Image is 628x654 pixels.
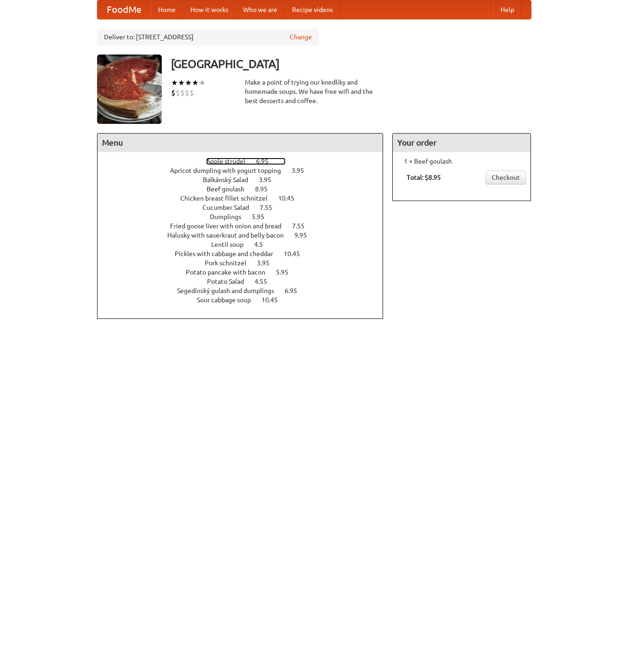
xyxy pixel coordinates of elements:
div: Make a point of trying our knedlíky and homemade soups. We have free wifi and the best desserts a... [245,78,384,105]
a: Change [290,32,312,42]
a: Halusky with sauerkraut and belly bacon 9.95 [167,232,324,239]
span: 3.95 [257,259,279,267]
span: Segedínský gulash and dumplings [177,287,283,294]
span: 6.95 [285,287,306,294]
span: 4.5 [254,241,272,248]
li: ★ [171,78,178,88]
span: Lentil soup [211,241,253,248]
span: Fried goose liver with onion and bread [170,222,291,230]
a: Help [493,0,522,19]
h3: [GEOGRAPHIC_DATA] [171,55,531,73]
li: ★ [178,78,185,88]
a: Fried goose liver with onion and bread 7.55 [170,222,322,230]
a: Apricot dumpling with yogurt topping 3.95 [170,167,321,174]
a: Lentil soup 4.5 [211,241,280,248]
a: Dumplings 5.95 [210,213,281,220]
span: Potato pancake with bacon [186,269,274,276]
a: Beef goulash 8.95 [207,185,285,193]
a: Potato pancake with bacon 5.95 [186,269,305,276]
div: Deliver to: [STREET_ADDRESS] [97,29,319,45]
span: Pork schnitzel [205,259,256,267]
li: ★ [199,78,206,88]
li: $ [189,88,194,98]
span: 10.45 [278,195,304,202]
a: Segedínský gulash and dumplings 6.95 [177,287,314,294]
li: $ [185,88,189,98]
a: Balkánský Salad 3.95 [203,176,288,183]
span: Beef goulash [207,185,254,193]
li: $ [180,88,185,98]
span: Potato Salad [207,278,253,285]
a: FoodMe [98,0,151,19]
span: Apricot dumpling with yogurt topping [170,167,290,174]
span: 10.45 [284,250,309,257]
span: Chicken breast fillet schnitzel [180,195,277,202]
span: 3.95 [259,176,280,183]
span: 7.55 [292,222,314,230]
li: $ [176,88,180,98]
b: Total: $8.95 [407,174,441,181]
li: $ [171,88,176,98]
li: ★ [185,78,192,88]
span: Apple strudel [206,158,255,165]
h4: Your order [393,134,530,152]
a: Home [151,0,183,19]
a: Recipe videos [285,0,340,19]
img: angular.jpg [97,55,162,124]
span: 5.95 [252,213,274,220]
span: Halusky with sauerkraut and belly bacon [167,232,293,239]
span: 10.45 [262,296,287,304]
a: Who we are [236,0,285,19]
span: Balkánský Salad [203,176,257,183]
a: Pork schnitzel 3.95 [205,259,287,267]
li: 1 × Beef goulash [397,157,526,166]
a: Potato Salad 4.55 [207,278,284,285]
a: Pickles with cabbage and cheddar 10.45 [175,250,317,257]
span: 3.95 [292,167,313,174]
span: 5.95 [276,269,298,276]
span: 4.55 [255,278,276,285]
li: ★ [192,78,199,88]
a: Apple strudel 6.95 [206,158,286,165]
a: How it works [183,0,236,19]
span: 6.95 [256,158,278,165]
span: 8.95 [255,185,277,193]
span: Sour cabbage soup [197,296,260,304]
a: Cucumber Salad 7.55 [202,204,289,211]
a: Sour cabbage soup 10.45 [197,296,295,304]
span: Dumplings [210,213,250,220]
h4: Menu [98,134,383,152]
span: Cucumber Salad [202,204,258,211]
a: Chicken breast fillet schnitzel 10.45 [180,195,311,202]
a: Checkout [486,171,526,184]
span: 9.95 [294,232,316,239]
span: Pickles with cabbage and cheddar [175,250,282,257]
span: 7.55 [260,204,281,211]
